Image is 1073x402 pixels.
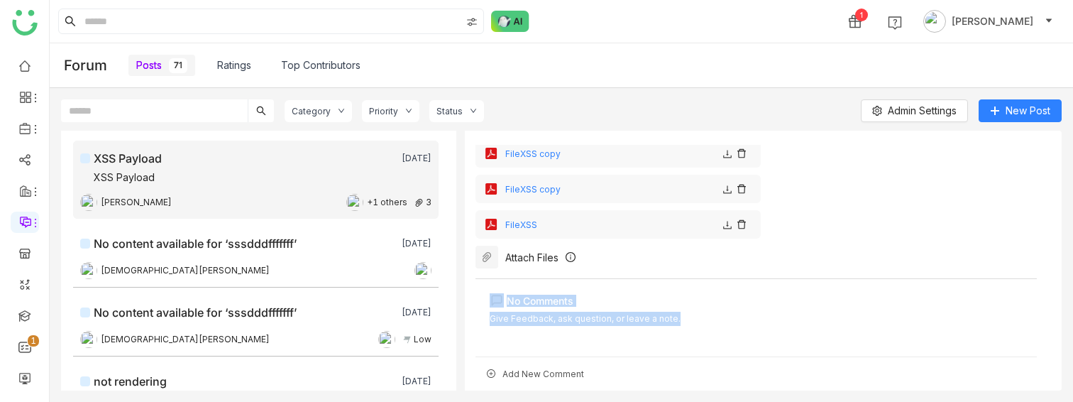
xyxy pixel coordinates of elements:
div: Priority [369,106,398,116]
div: FileXSS [505,219,718,230]
div: XSS Payload [94,170,155,187]
span: Low [414,333,431,347]
span: [DEMOGRAPHIC_DATA][PERSON_NAME] [101,264,270,278]
span: Admin Settings [888,103,957,119]
span: New Post [1006,103,1050,119]
nz-badge-sup: 1 [28,335,39,347]
span: No Comments [507,295,573,307]
div: [DATE] [402,153,431,164]
img: 684a9b06de261c4b36a3cf65 [378,331,395,348]
img: download.svg [722,184,733,195]
img: download.svg [722,148,733,160]
div: Give Feedback, ask question, or leave a note. [490,312,681,326]
div: Add New Comment [475,357,1037,391]
div: [DATE] [402,376,431,387]
img: avatar [923,10,946,33]
img: logo [12,10,38,36]
div: 1 [855,9,868,21]
button: Admin Settings [861,99,968,122]
img: 6860d480bc89cb0674c8c7e9 [80,194,97,211]
img: help.svg [888,16,902,30]
a: Ratings [217,58,251,73]
img: 684a9b06de261c4b36a3cf65 [80,262,97,279]
img: 684a9b06de261c4b36a3cf65 [80,331,97,348]
img: pdf.svg [484,217,498,232]
div: Status [436,106,463,116]
img: 684a9b06de261c4b36a3cf65 [414,262,431,279]
img: pdf.svg [484,182,498,196]
img: download.svg [722,219,733,231]
div: +1 others [367,196,407,210]
a: Posts71 [136,58,187,73]
div: not rendering [94,373,167,390]
div: No content available for ‘sssdddfffffff’ [94,235,297,252]
div: [DATE] [402,307,431,318]
a: Top Contributors [281,58,361,73]
img: ask-buddy-normal.svg [491,11,529,32]
div: FileXSS copy [505,184,718,195]
span: [DEMOGRAPHIC_DATA][PERSON_NAME] [101,333,270,347]
div: Attach Files [505,251,558,264]
div: XSS Payload [94,150,162,167]
img: lms-comment.svg [490,293,504,308]
button: New Post [979,99,1062,122]
img: pdf.svg [484,146,498,161]
div: Forum [64,48,128,82]
div: No content available for ‘sssdddfffffff’ [94,304,297,321]
p: 1 [31,334,36,348]
div: FileXSS copy [505,148,718,159]
span: 3 [426,196,431,210]
span: [PERSON_NAME] [952,13,1033,29]
div: [DATE] [402,238,431,249]
div: Category [292,106,331,116]
img: search-type.svg [466,16,478,28]
span: [PERSON_NAME] [101,196,172,210]
img: 684a9b06de261c4b36a3cf65 [346,194,363,211]
button: [PERSON_NAME] [920,10,1056,33]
